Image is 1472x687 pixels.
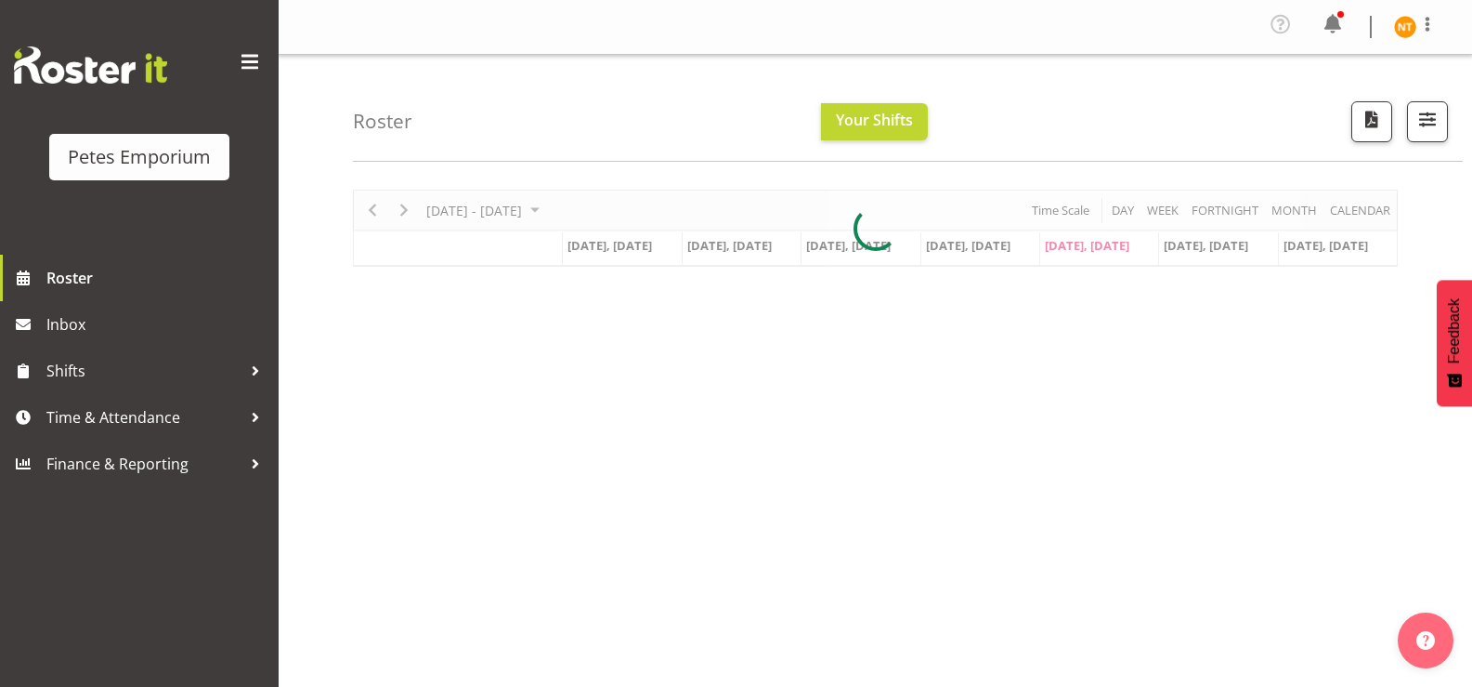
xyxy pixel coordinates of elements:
img: Rosterit website logo [14,46,167,84]
button: Download a PDF of the roster according to the set date range. [1351,101,1392,142]
span: Inbox [46,310,269,338]
button: Your Shifts [821,103,928,140]
span: Roster [46,264,269,292]
span: Time & Attendance [46,403,241,431]
img: nicole-thomson8388.jpg [1394,16,1416,38]
button: Feedback - Show survey [1437,280,1472,406]
img: help-xxl-2.png [1416,631,1435,650]
span: Your Shifts [836,110,913,130]
span: Feedback [1446,298,1463,363]
span: Shifts [46,357,241,385]
h4: Roster [353,111,412,132]
span: Finance & Reporting [46,450,241,478]
div: Petes Emporium [68,143,211,171]
button: Filter Shifts [1407,101,1448,142]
